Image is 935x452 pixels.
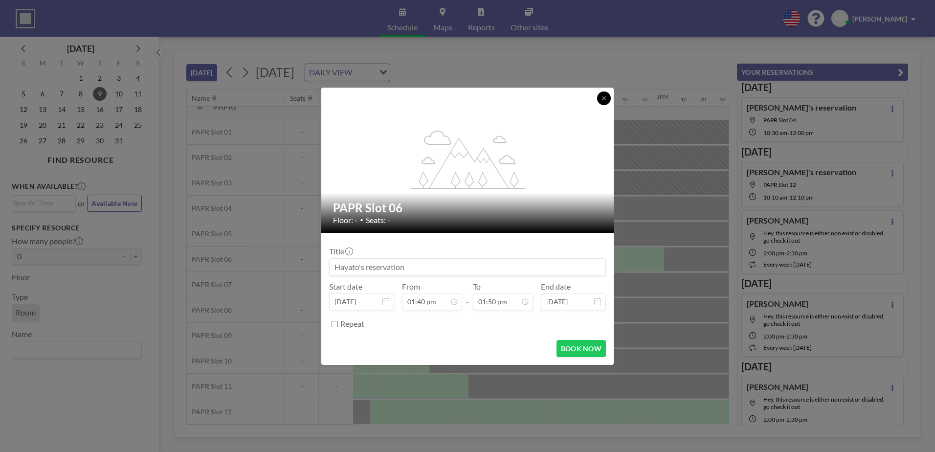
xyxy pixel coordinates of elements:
h2: PAPR Slot 06 [333,201,603,215]
label: Repeat [340,319,364,329]
label: To [473,282,481,292]
span: • [360,216,363,224]
button: BOOK NOW [557,340,606,357]
span: - [466,285,469,307]
label: From [402,282,420,292]
span: Floor: - [333,215,357,225]
label: Start date [329,282,362,292]
g: flex-grow: 1.2; [410,130,526,188]
label: End date [541,282,571,292]
label: Title [329,247,352,256]
span: Seats: - [366,215,390,225]
input: Hayato's reservation [330,259,605,275]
